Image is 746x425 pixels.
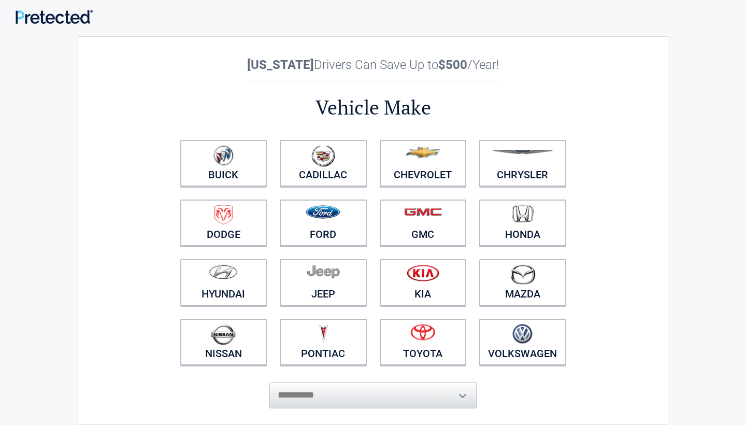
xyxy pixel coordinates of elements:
a: Buick [180,140,267,187]
img: cadillac [311,145,335,167]
img: Main Logo [16,10,93,24]
a: Dodge [180,200,267,246]
b: $500 [438,58,467,72]
a: Kia [380,259,467,306]
img: kia [407,264,439,281]
img: honda [512,205,534,223]
a: Volkswagen [479,319,566,365]
img: dodge [214,205,233,225]
a: Nissan [180,319,267,365]
a: GMC [380,200,467,246]
a: Ford [280,200,367,246]
img: gmc [404,207,442,216]
img: buick [213,145,234,166]
img: mazda [510,264,536,285]
a: Hyundai [180,259,267,306]
img: chrysler [491,150,554,154]
h2: Drivers Can Save Up to /Year [174,58,572,72]
img: hyundai [209,264,238,279]
a: Jeep [280,259,367,306]
img: ford [306,205,340,219]
img: toyota [410,324,435,341]
a: Pontiac [280,319,367,365]
img: nissan [211,324,236,345]
img: jeep [307,264,340,279]
a: Honda [479,200,566,246]
img: chevrolet [406,147,440,158]
b: [US_STATE] [247,58,314,72]
h2: Vehicle Make [174,94,572,121]
img: volkswagen [512,324,533,344]
a: Chevrolet [380,140,467,187]
a: Mazda [479,259,566,306]
img: pontiac [318,324,328,344]
a: Toyota [380,319,467,365]
a: Chrysler [479,140,566,187]
a: Cadillac [280,140,367,187]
